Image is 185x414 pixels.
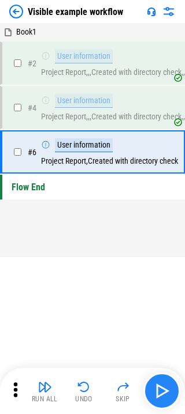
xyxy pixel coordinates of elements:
[65,377,102,405] button: Undo
[153,382,171,400] img: Main button
[28,103,36,112] span: # 4
[28,148,36,157] span: # 6
[41,138,178,165] div: Project Report,Created with directory check
[28,6,123,17] div: Visible example workflow
[32,396,58,402] div: Run All
[147,7,156,16] img: Support
[77,380,91,394] img: Undo
[105,377,142,405] button: Skip
[55,94,113,108] div: User information
[28,59,36,68] span: # 2
[55,50,113,63] div: User information
[38,380,52,394] img: Run All
[75,396,92,402] div: Undo
[116,380,130,394] img: Skip
[55,138,113,152] div: User information
[162,5,176,18] img: Settings menu
[116,396,130,402] div: Skip
[16,27,36,36] span: Book1
[9,5,23,18] img: Back
[27,377,64,405] button: Run All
